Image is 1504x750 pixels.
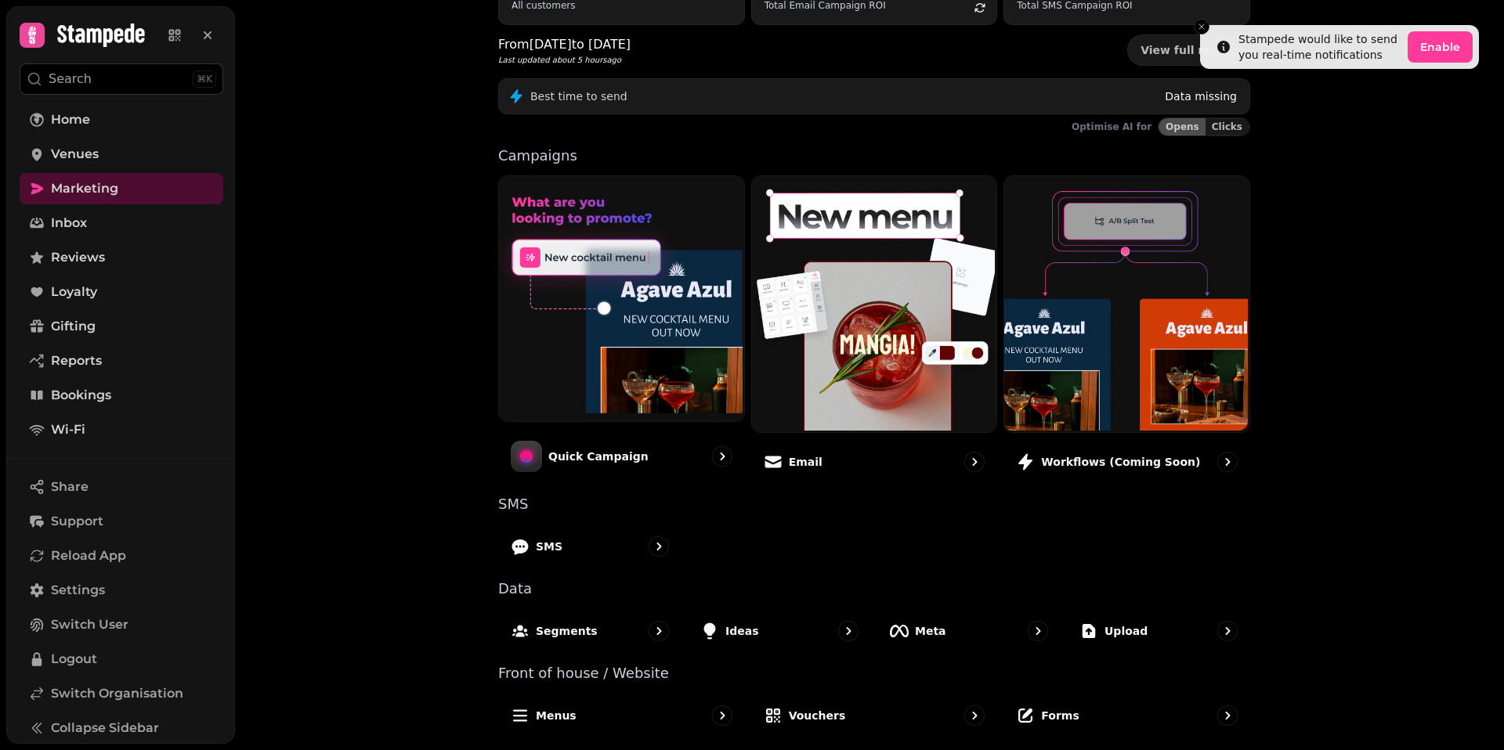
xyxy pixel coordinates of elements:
[841,623,856,639] svg: go to
[51,512,103,531] span: Support
[20,345,223,377] a: Reports
[1408,31,1473,63] button: Enable
[51,110,90,129] span: Home
[498,175,745,485] a: Quick CampaignQuick Campaign
[725,623,759,639] p: Ideas
[1212,122,1242,132] span: Clicks
[51,386,111,405] span: Bookings
[20,414,223,445] a: Wi-Fi
[967,454,982,470] svg: go to
[51,283,97,301] span: Loyalty
[498,524,681,569] a: SMS
[1220,454,1235,470] svg: go to
[20,644,223,675] button: Logout
[1220,708,1235,723] svg: go to
[536,708,577,723] p: Menus
[51,478,89,496] span: Share
[1072,121,1151,133] p: Optimise AI for
[688,608,871,654] a: Ideas
[750,175,996,431] img: Email
[498,666,1250,680] p: Front of house / Website
[1003,175,1248,431] img: Workflows (coming soon)
[20,712,223,744] button: Collapse Sidebar
[789,708,846,723] p: Vouchers
[714,708,730,723] svg: go to
[1220,623,1235,639] svg: go to
[193,70,216,88] div: ⌘K
[498,54,631,66] p: Last updated about 5 hours ago
[1030,623,1046,639] svg: go to
[20,506,223,537] button: Support
[498,693,745,738] a: Menus
[20,104,223,135] a: Home
[877,608,1061,654] a: Meta
[20,139,223,170] a: Venues
[915,623,946,639] p: Meta
[20,678,223,709] a: Switch Organisation
[1003,175,1250,485] a: Workflows (coming soon)Workflows (coming soon)
[51,145,99,164] span: Venues
[20,575,223,606] a: Settings
[51,615,128,634] span: Switch User
[49,70,92,88] p: Search
[20,609,223,640] button: Switch User
[536,539,562,554] p: SMS
[967,708,982,723] svg: go to
[20,242,223,273] a: Reviews
[20,540,223,572] button: Reload App
[1067,608,1250,654] a: Upload
[51,684,183,703] span: Switch Organisation
[1159,118,1206,135] button: Opens
[20,207,223,239] a: Inbox
[530,88,627,104] p: Best time to send
[536,623,598,639] p: Segments
[498,149,1250,163] p: Campaigns
[51,179,118,198] span: Marketing
[1127,34,1250,66] a: View full report
[751,175,998,485] a: EmailEmail
[1206,118,1249,135] button: Clicks
[548,449,649,464] p: Quick Campaign
[51,317,96,336] span: Gifting
[1194,19,1209,34] button: Close toast
[51,719,159,737] span: Collapse Sidebar
[1003,693,1250,738] a: Forms
[51,581,105,600] span: Settings
[751,693,998,738] a: Vouchers
[20,311,223,342] a: Gifting
[1165,88,1237,104] p: Data missing
[1238,31,1401,63] div: Stampede would like to send you real-time notifications
[20,173,223,204] a: Marketing
[20,471,223,503] button: Share
[51,650,97,669] span: Logout
[651,623,667,639] svg: go to
[498,582,1250,596] p: Data
[51,352,102,370] span: Reports
[1166,122,1199,132] span: Opens
[1104,623,1148,639] p: Upload
[20,276,223,308] a: Loyalty
[789,454,822,470] p: Email
[51,420,85,439] span: Wi-Fi
[498,608,681,654] a: Segments
[20,380,223,411] a: Bookings
[714,449,730,464] svg: go to
[498,35,631,54] p: From [DATE] to [DATE]
[51,214,87,233] span: Inbox
[1041,454,1200,470] p: Workflows (coming soon)
[51,546,126,565] span: Reload App
[51,248,105,267] span: Reviews
[651,539,667,554] svg: go to
[498,497,1250,511] p: SMS
[20,63,223,95] button: Search⌘K
[1041,708,1079,723] p: Forms
[497,175,743,420] img: Quick Campaign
